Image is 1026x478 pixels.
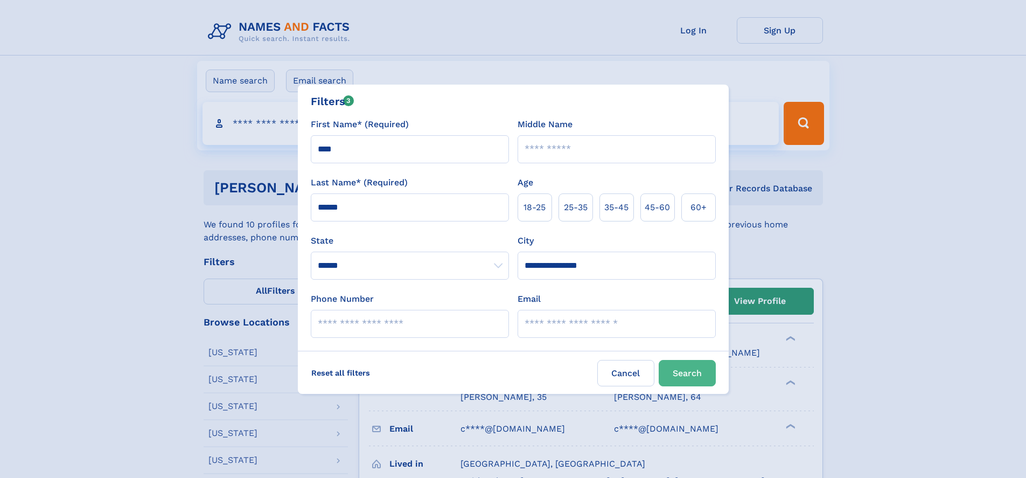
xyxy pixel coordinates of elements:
[604,201,629,214] span: 35‑45
[597,360,654,386] label: Cancel
[518,118,573,131] label: Middle Name
[564,201,588,214] span: 25‑35
[311,176,408,189] label: Last Name* (Required)
[304,360,377,386] label: Reset all filters
[659,360,716,386] button: Search
[311,93,354,109] div: Filters
[690,201,707,214] span: 60+
[645,201,670,214] span: 45‑60
[518,234,534,247] label: City
[311,293,374,306] label: Phone Number
[311,234,509,247] label: State
[524,201,546,214] span: 18‑25
[311,118,409,131] label: First Name* (Required)
[518,293,541,306] label: Email
[518,176,533,189] label: Age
